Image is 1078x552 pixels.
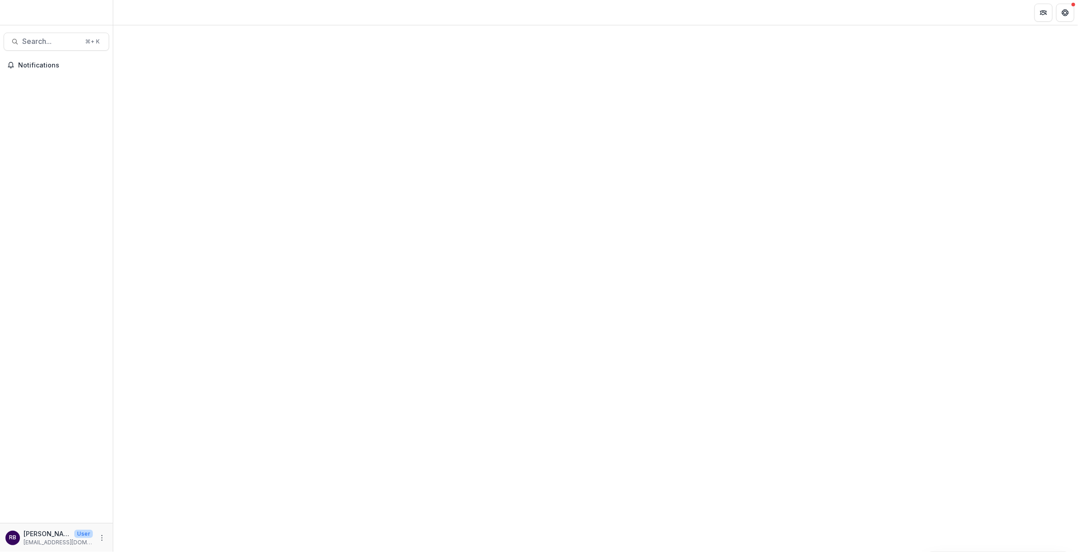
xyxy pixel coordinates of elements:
[74,530,93,538] p: User
[1056,4,1074,22] button: Get Help
[18,62,106,69] span: Notifications
[24,538,93,547] p: [EMAIL_ADDRESS][DOMAIN_NAME]
[1035,4,1053,22] button: Partners
[83,37,101,47] div: ⌘ + K
[22,37,80,46] span: Search...
[4,58,109,72] button: Notifications
[96,533,107,543] button: More
[9,535,16,541] div: Rose Brookhouse
[4,33,109,51] button: Search...
[24,529,71,538] p: [PERSON_NAME]
[117,6,155,19] nav: breadcrumb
